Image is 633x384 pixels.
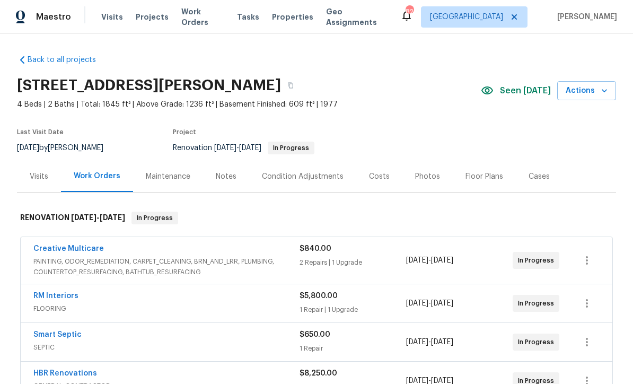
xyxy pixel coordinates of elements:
span: Projects [136,12,169,22]
div: Work Orders [74,171,120,181]
span: [GEOGRAPHIC_DATA] [430,12,503,22]
span: [DATE] [431,300,453,307]
div: Notes [216,171,236,182]
span: [DATE] [239,144,261,152]
span: $840.00 [300,245,331,252]
span: [DATE] [17,144,39,152]
span: $8,250.00 [300,370,337,377]
a: HBR Renovations [33,370,97,377]
span: - [406,255,453,266]
div: 1 Repair | 1 Upgrade [300,304,406,315]
span: $650.00 [300,331,330,338]
span: [DATE] [406,257,428,264]
a: Smart Septic [33,331,82,338]
span: - [406,298,453,309]
div: Costs [369,171,390,182]
a: Creative Multicare [33,245,104,252]
span: Seen [DATE] [500,85,551,96]
span: Renovation [173,144,314,152]
span: SEPTIC [33,342,300,353]
div: by [PERSON_NAME] [17,142,116,154]
div: Cases [529,171,550,182]
span: Work Orders [181,6,224,28]
span: Visits [101,12,123,22]
span: [DATE] [406,300,428,307]
span: Project [173,129,196,135]
h6: RENOVATION [20,212,125,224]
div: Photos [415,171,440,182]
button: Actions [557,81,616,101]
span: In Progress [518,298,558,309]
div: 82 [406,6,413,17]
div: Floor Plans [465,171,503,182]
span: [DATE] [71,214,96,221]
span: Actions [566,84,608,98]
span: - [71,214,125,221]
span: - [406,337,453,347]
span: In Progress [269,145,313,151]
span: In Progress [518,255,558,266]
div: RENOVATION [DATE]-[DATE]In Progress [17,201,616,235]
span: [PERSON_NAME] [553,12,617,22]
span: 4 Beds | 2 Baths | Total: 1845 ft² | Above Grade: 1236 ft² | Basement Finished: 609 ft² | 1977 [17,99,481,110]
a: Back to all projects [17,55,119,65]
span: In Progress [518,337,558,347]
div: Visits [30,171,48,182]
span: FLOORING [33,303,300,314]
span: Geo Assignments [326,6,388,28]
span: [DATE] [431,257,453,264]
span: Maestro [36,12,71,22]
span: [DATE] [100,214,125,221]
span: [DATE] [431,338,453,346]
div: 2 Repairs | 1 Upgrade [300,257,406,268]
div: 1 Repair [300,343,406,354]
div: Condition Adjustments [262,171,344,182]
span: In Progress [133,213,177,223]
div: Maintenance [146,171,190,182]
a: RM Interiors [33,292,78,300]
button: Copy Address [281,76,300,95]
span: Last Visit Date [17,129,64,135]
h2: [STREET_ADDRESS][PERSON_NAME] [17,80,281,91]
span: $5,800.00 [300,292,338,300]
span: Tasks [237,13,259,21]
span: [DATE] [406,338,428,346]
span: - [214,144,261,152]
span: PAINTING, ODOR_REMEDIATION, CARPET_CLEANING, BRN_AND_LRR, PLUMBING, COUNTERTOP_RESURFACING, BATHT... [33,256,300,277]
span: Properties [272,12,313,22]
span: [DATE] [214,144,236,152]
